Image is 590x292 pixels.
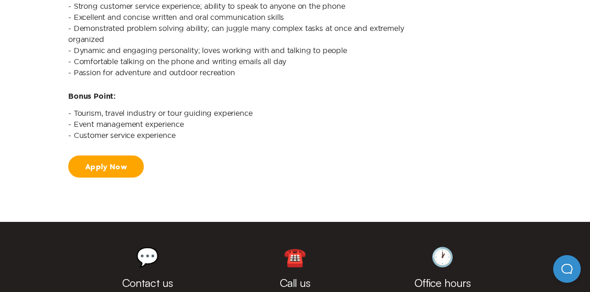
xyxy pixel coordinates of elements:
[280,277,310,288] h3: Call us
[136,248,159,266] div: 💬
[414,277,471,288] h3: Office hours
[283,248,307,266] div: ☎️
[68,93,522,100] div: Bonus Point:
[431,248,454,266] div: 🕐
[553,255,581,283] iframe: Help Scout Beacon - Open
[68,107,437,141] p: - Tourism, travel industry or tour guiding experience - Event management experience - Customer se...
[68,155,144,178] a: Apply Now
[122,277,173,288] h3: Contact us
